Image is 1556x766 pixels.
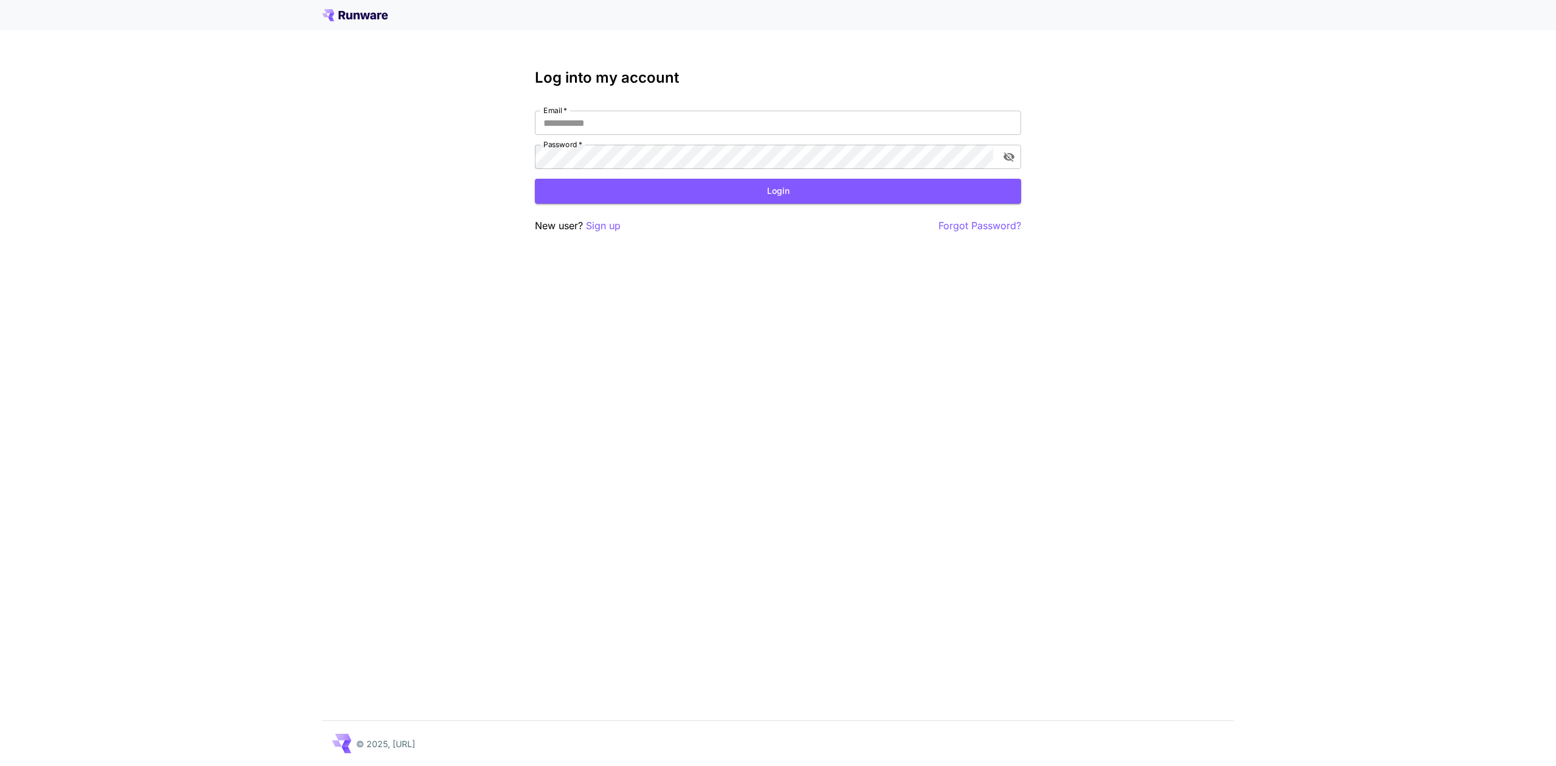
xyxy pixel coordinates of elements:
[938,218,1021,233] button: Forgot Password?
[356,737,415,750] p: © 2025, [URL]
[998,146,1020,168] button: toggle password visibility
[586,218,621,233] button: Sign up
[543,139,582,150] label: Password
[543,105,567,116] label: Email
[535,179,1021,204] button: Login
[535,69,1021,86] h3: Log into my account
[535,218,621,233] p: New user?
